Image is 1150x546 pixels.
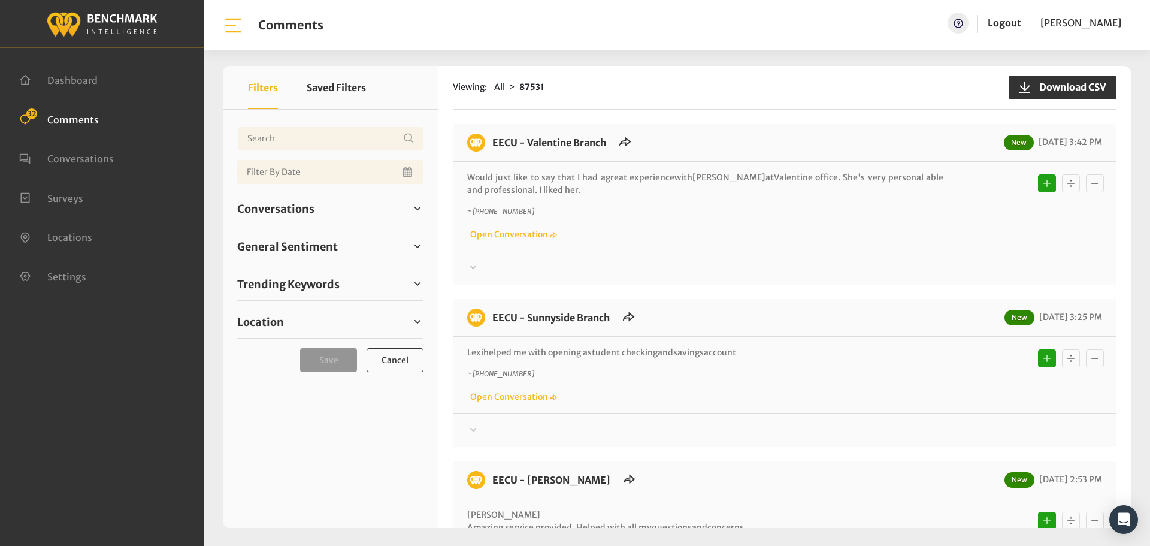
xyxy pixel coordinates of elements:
[492,312,610,324] a: EECU - Sunnyside Branch
[237,314,284,330] span: Location
[1009,76,1116,99] button: Download CSV
[237,237,423,255] a: General Sentiment
[1035,346,1107,370] div: Basic example
[1040,13,1121,34] a: [PERSON_NAME]
[237,275,423,293] a: Trending Keywords
[19,191,83,203] a: Surveys
[46,9,158,38] img: benchmark
[47,270,86,282] span: Settings
[47,231,92,243] span: Locations
[453,81,487,93] span: Viewing:
[467,229,557,240] a: Open Conversation
[1036,474,1102,485] span: [DATE] 2:53 PM
[258,18,323,32] h1: Comments
[988,17,1021,29] a: Logout
[237,200,423,218] a: Conversations
[223,15,244,36] img: bar
[467,471,485,489] img: benchmark
[673,347,704,358] span: savings
[248,66,278,109] button: Filters
[1040,17,1121,29] span: [PERSON_NAME]
[519,82,544,92] strong: 87531
[307,66,366,109] button: Saved Filters
[237,313,423,331] a: Location
[1035,171,1107,195] div: Basic example
[485,471,618,489] h6: EECU - Selma Branch
[467,391,557,402] a: Open Conversation
[401,160,416,184] button: Open Calendar
[467,369,534,378] i: ~ [PHONE_NUMBER]
[1036,137,1102,147] span: [DATE] 3:42 PM
[1109,505,1138,534] div: Open Intercom Messenger
[485,134,613,152] h6: EECU - Valentine Branch
[652,522,692,533] span: questions
[467,509,943,534] p: [PERSON_NAME] Amazing service provided. Helped with all my and
[467,171,943,197] p: Would just like to say that I had a with at . She's very personal able and professional. I liked ...
[237,201,314,217] span: Conversations
[237,160,423,184] input: Date range input field
[47,153,114,165] span: Conversations
[47,74,98,86] span: Dashboard
[467,207,534,216] i: ~ [PHONE_NUMBER]
[774,172,838,183] span: Valentine office
[467,346,943,359] p: helped me with opening a and account
[367,348,423,372] button: Cancel
[19,113,99,125] a: Comments 32
[467,309,485,327] img: benchmark
[1004,472,1034,488] span: New
[19,270,86,282] a: Settings
[1035,509,1107,533] div: Basic example
[19,73,98,85] a: Dashboard
[237,276,340,292] span: Trending Keywords
[467,347,483,358] span: Lexi
[492,137,606,149] a: EECU - Valentine Branch
[492,474,610,486] a: EECU - [PERSON_NAME]
[1004,310,1034,325] span: New
[707,522,744,533] span: concerns
[485,309,617,327] h6: EECU - Sunnyside Branch
[988,13,1021,34] a: Logout
[26,108,37,119] span: 32
[19,230,92,242] a: Locations
[47,113,99,125] span: Comments
[1036,312,1102,322] span: [DATE] 3:25 PM
[1032,80,1106,94] span: Download CSV
[237,239,338,255] span: General Sentiment
[692,172,765,183] span: [PERSON_NAME]
[1004,135,1034,150] span: New
[588,347,658,358] span: student checking
[494,82,505,92] span: All
[237,126,423,150] input: Username
[467,134,485,152] img: benchmark
[47,192,83,204] span: Surveys
[606,172,674,183] span: great experience
[19,152,114,164] a: Conversations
